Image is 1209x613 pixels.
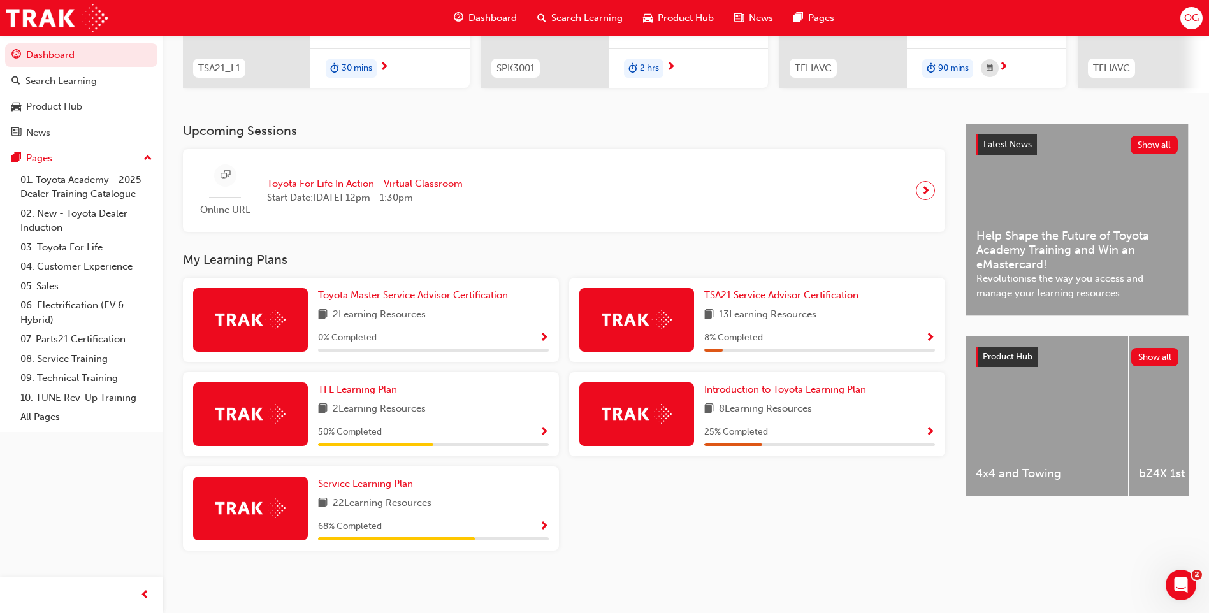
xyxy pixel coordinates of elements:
span: pages-icon [11,153,21,164]
img: Trak [215,310,286,329]
span: Show Progress [925,333,935,344]
img: Trak [215,498,286,518]
a: TSA21 Service Advisor Certification [704,288,864,303]
span: 8 % Completed [704,331,763,345]
button: Show Progress [925,330,935,346]
img: Trak [602,310,672,329]
span: Start Date: [DATE] 12pm - 1:30pm [267,191,463,205]
span: Toyota For Life In Action - Virtual Classroom [267,177,463,191]
span: TFLIAVC [1093,61,1130,76]
span: Show Progress [539,521,549,533]
span: 2 [1192,570,1202,580]
span: Dashboard [468,11,517,25]
a: pages-iconPages [783,5,844,31]
a: news-iconNews [724,5,783,31]
iframe: Intercom live chat [1166,570,1196,600]
span: Pages [808,11,834,25]
span: 2 Learning Resources [333,401,426,417]
div: Product Hub [26,99,82,114]
a: News [5,121,157,145]
span: news-icon [11,127,21,139]
span: Revolutionise the way you access and manage your learning resources. [976,271,1178,300]
button: Show Progress [925,424,935,440]
span: 30 mins [342,61,372,76]
span: car-icon [11,101,21,113]
span: up-icon [143,150,152,167]
span: 68 % Completed [318,519,382,534]
span: book-icon [704,401,714,417]
span: news-icon [734,10,744,26]
span: 8 Learning Resources [719,401,812,417]
a: 03. Toyota For Life [15,238,157,257]
span: guage-icon [11,50,21,61]
a: Search Learning [5,69,157,93]
span: TSA21 Service Advisor Certification [704,289,858,301]
span: next-icon [666,62,676,73]
span: Show Progress [925,427,935,438]
button: Show Progress [539,330,549,346]
a: Product Hub [5,95,157,119]
span: OG [1184,11,1199,25]
a: Latest NewsShow all [976,134,1178,155]
div: News [26,126,50,140]
span: Service Learning Plan [318,478,413,489]
span: 13 Learning Resources [719,307,816,323]
span: book-icon [704,307,714,323]
a: Online URLToyota For Life In Action - Virtual ClassroomStart Date:[DATE] 12pm - 1:30pm [193,159,935,222]
a: 04. Customer Experience [15,257,157,277]
span: 0 % Completed [318,331,377,345]
span: duration-icon [628,61,637,77]
span: sessionType_ONLINE_URL-icon [221,168,230,184]
button: Show Progress [539,424,549,440]
button: DashboardSearch LearningProduct HubNews [5,41,157,147]
span: 22 Learning Resources [333,496,431,512]
span: next-icon [999,62,1008,73]
span: TFLIAVC [795,61,832,76]
a: 10. TUNE Rev-Up Training [15,388,157,408]
span: 2 hrs [640,61,659,76]
a: Service Learning Plan [318,477,418,491]
span: Online URL [193,203,257,217]
span: 2 Learning Resources [333,307,426,323]
a: Toyota Master Service Advisor Certification [318,288,513,303]
span: News [749,11,773,25]
button: Show all [1131,136,1178,154]
span: book-icon [318,307,328,323]
span: calendar-icon [987,61,993,76]
span: Help Shape the Future of Toyota Academy Training and Win an eMastercard! [976,229,1178,272]
span: book-icon [318,401,328,417]
span: 50 % Completed [318,425,382,440]
span: car-icon [643,10,653,26]
span: search-icon [537,10,546,26]
span: Toyota Master Service Advisor Certification [318,289,508,301]
a: 4x4 and Towing [966,336,1128,496]
span: book-icon [318,496,328,512]
a: Trak [6,4,108,32]
span: search-icon [11,76,20,87]
span: TSA21_L1 [198,61,240,76]
a: Product HubShow all [976,347,1178,367]
span: next-icon [921,182,930,199]
button: Show Progress [539,519,549,535]
span: Introduction to Toyota Learning Plan [704,384,866,395]
div: Pages [26,151,52,166]
span: next-icon [379,62,389,73]
a: Latest NewsShow allHelp Shape the Future of Toyota Academy Training and Win an eMastercard!Revolu... [966,124,1189,316]
a: TFL Learning Plan [318,382,402,397]
a: Dashboard [5,43,157,67]
a: Introduction to Toyota Learning Plan [704,382,871,397]
a: guage-iconDashboard [444,5,527,31]
div: Search Learning [25,74,97,89]
button: Show all [1131,348,1179,366]
a: car-iconProduct Hub [633,5,724,31]
span: 90 mins [938,61,969,76]
span: TFL Learning Plan [318,384,397,395]
img: Trak [602,404,672,424]
h3: My Learning Plans [183,252,945,267]
span: duration-icon [330,61,339,77]
a: 01. Toyota Academy - 2025 Dealer Training Catalogue [15,170,157,204]
h3: Upcoming Sessions [183,124,945,138]
button: Pages [5,147,157,170]
span: duration-icon [927,61,936,77]
span: 4x4 and Towing [976,466,1118,481]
